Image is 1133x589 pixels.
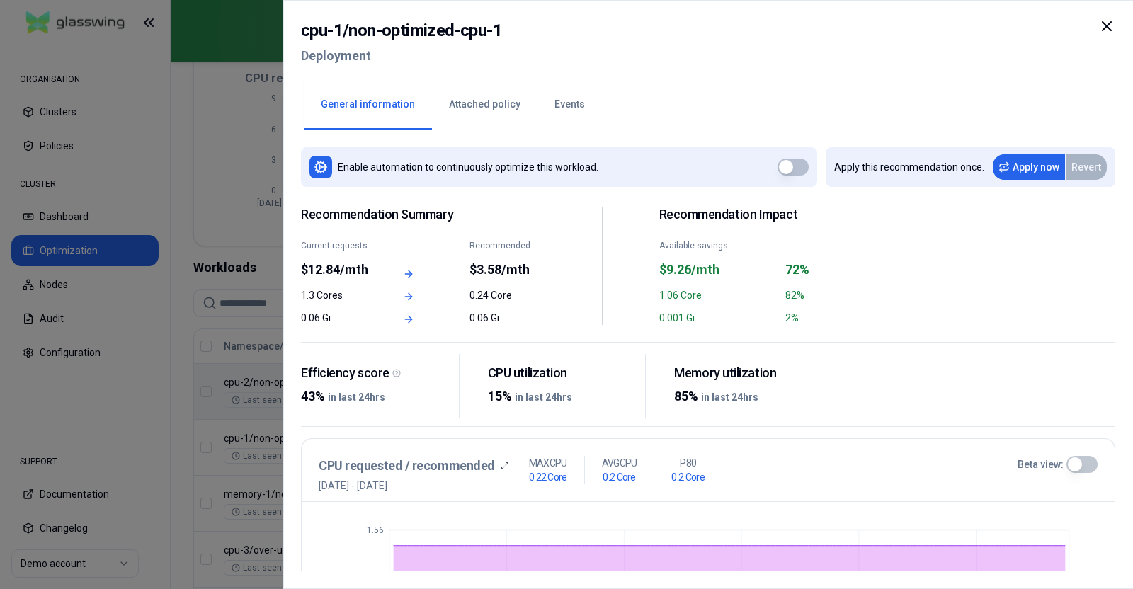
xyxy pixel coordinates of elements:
[785,260,903,280] div: 72%
[301,207,545,223] span: Recommendation Summary
[659,240,777,251] div: Available savings
[304,80,432,130] button: General information
[301,260,377,280] div: $12.84/mth
[301,18,502,43] h2: cpu-1 / non-optimized-cpu-1
[674,365,821,382] div: Memory utilization
[488,365,634,382] div: CPU utilization
[515,391,572,403] span: in last 24hrs
[659,288,777,302] div: 1.06 Core
[701,391,758,403] span: in last 24hrs
[301,240,377,251] div: Current requests
[469,260,545,280] div: $3.58/mth
[319,479,509,493] span: [DATE] - [DATE]
[603,470,635,484] h1: 0.2 Core
[659,207,904,223] h2: Recommendation Impact
[674,387,821,406] div: 85%
[372,571,384,581] tspan: 0.8
[432,80,537,130] button: Attached policy
[785,311,903,325] div: 2%
[319,456,495,476] h3: CPU requested / recommended
[993,154,1065,180] button: Apply now
[537,80,602,130] button: Events
[671,470,704,484] h1: 0.2 Core
[529,470,567,484] h1: 0.22 Core
[338,160,598,174] p: Enable automation to continuously optimize this workload.
[301,43,502,69] h2: Deployment
[488,387,634,406] div: 15%
[659,311,777,325] div: 0.001 Gi
[469,311,545,325] div: 0.06 Gi
[301,311,377,325] div: 0.06 Gi
[834,160,984,174] p: Apply this recommendation once.
[301,288,377,302] div: 1.3 Cores
[680,456,696,470] p: P80
[469,240,545,251] div: Recommended
[1018,457,1064,471] label: Beta view:
[367,525,384,535] tspan: 1.56
[328,391,385,403] span: in last 24hrs
[529,456,567,470] p: MAX CPU
[469,288,545,302] div: 0.24 Core
[785,288,903,302] div: 82%
[602,456,637,470] p: AVG CPU
[301,387,448,406] div: 43%
[301,365,448,382] div: Efficiency score
[659,260,777,280] div: $9.26/mth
